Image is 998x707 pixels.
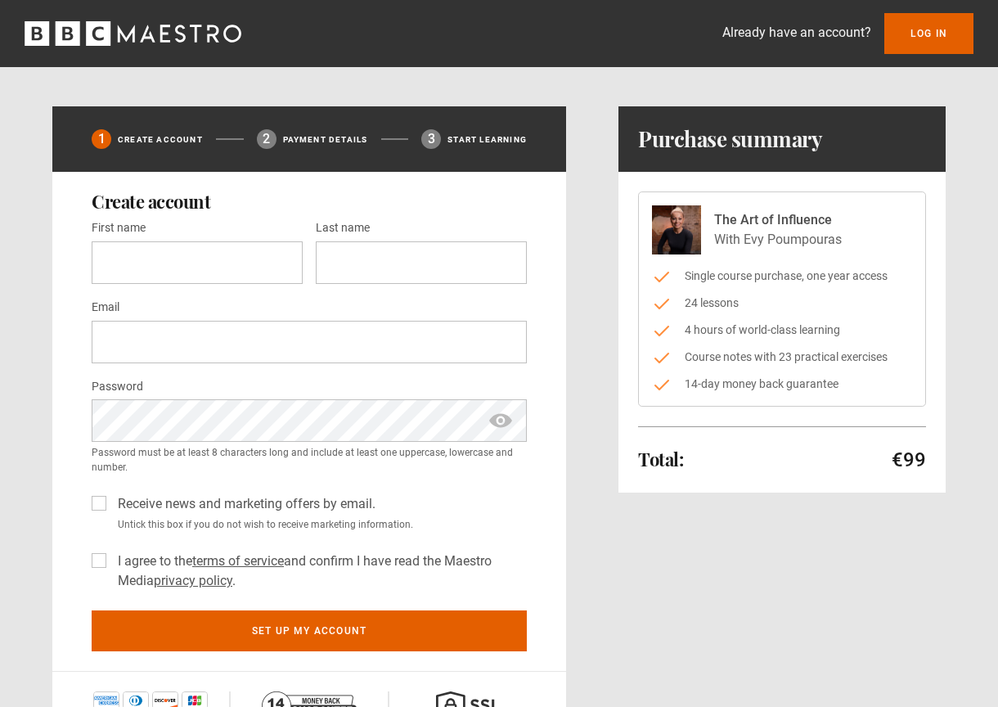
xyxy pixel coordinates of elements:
a: Log In [884,13,973,54]
h1: Purchase summary [638,126,822,152]
p: Already have an account? [722,23,871,43]
label: Email [92,298,119,317]
p: With Evy Poumpouras [714,230,842,250]
a: terms of service [192,553,284,569]
li: 14-day money back guarantee [652,376,912,393]
div: 1 [92,129,111,149]
label: Password [92,377,143,397]
p: Create Account [118,133,203,146]
h2: Total: [638,449,683,469]
button: Set up my account [92,610,527,651]
label: I agree to the and confirm I have read the Maestro Media . [111,552,527,591]
p: The Art of Influence [714,210,842,230]
small: Password must be at least 8 characters long and include at least one uppercase, lowercase and num... [92,445,527,475]
li: Course notes with 23 practical exercises [652,349,912,366]
small: Untick this box if you do not wish to receive marketing information. [111,517,527,532]
li: 24 lessons [652,295,912,312]
div: 2 [257,129,276,149]
p: Payment details [283,133,368,146]
label: Receive news and marketing offers by email. [111,494,375,514]
a: privacy policy [154,573,232,588]
li: Single course purchase, one year access [652,268,912,285]
span: show password [488,399,514,442]
li: 4 hours of world-class learning [652,322,912,339]
h2: Create account [92,191,527,211]
div: 3 [421,129,441,149]
p: Start learning [447,133,527,146]
label: Last name [316,218,370,238]
p: €99 [892,447,926,473]
svg: BBC Maestro [25,21,241,46]
label: First name [92,218,146,238]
